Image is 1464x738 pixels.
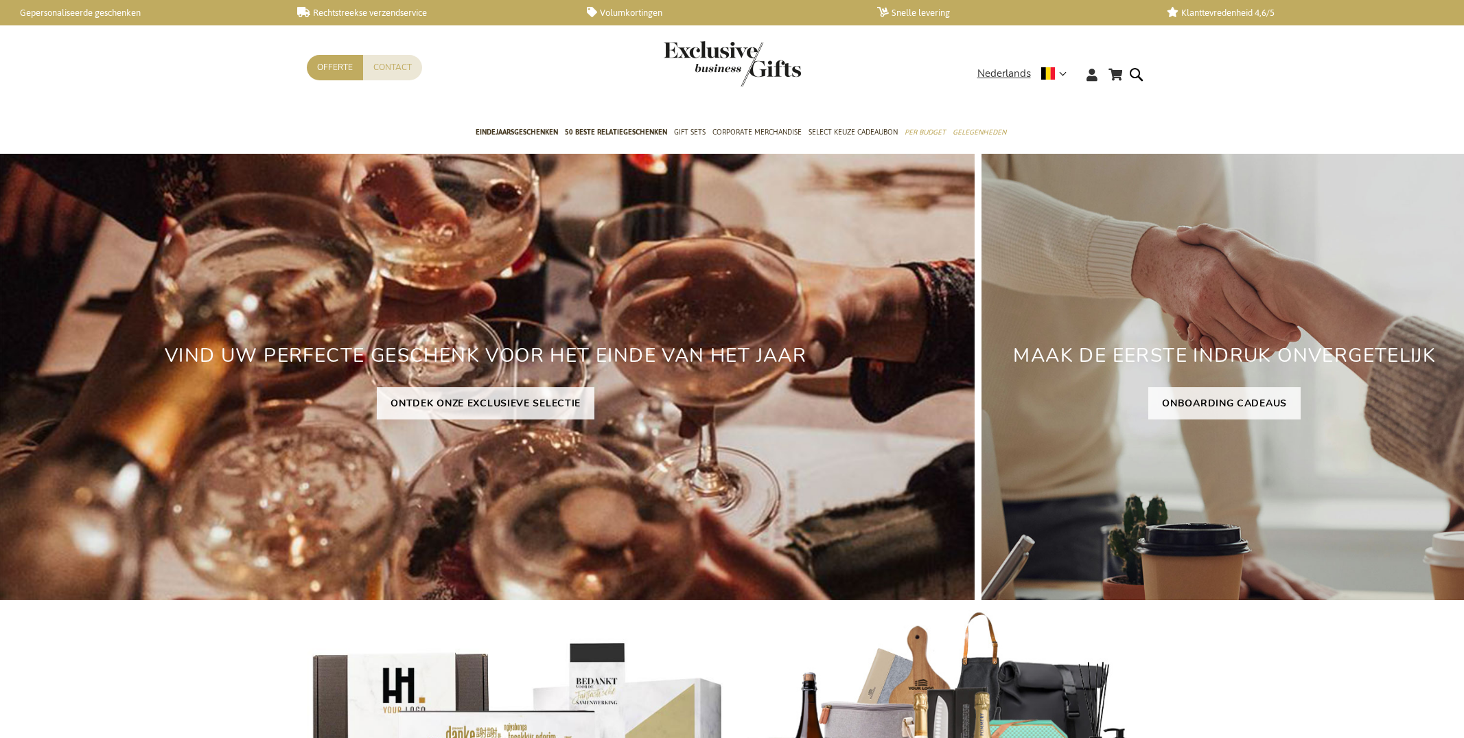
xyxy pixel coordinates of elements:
a: Gepersonaliseerde geschenken [7,7,275,19]
span: Nederlands [977,66,1031,82]
span: Eindejaarsgeschenken [476,125,558,139]
span: Select Keuze Cadeaubon [809,125,898,139]
a: Snelle levering [877,7,1146,19]
img: Exclusive Business gifts logo [664,41,801,87]
span: Gift Sets [674,125,706,139]
a: ONBOARDING CADEAUS [1148,387,1301,419]
span: 50 beste relatiegeschenken [565,125,667,139]
a: store logo [664,41,732,87]
a: Rechtstreekse verzendservice [297,7,566,19]
a: Offerte [307,55,363,80]
span: Corporate Merchandise [712,125,802,139]
a: Klanttevredenheid 4,6/5 [1167,7,1435,19]
div: Nederlands [977,66,1076,82]
a: Volumkortingen [587,7,855,19]
span: Per Budget [905,125,946,139]
a: Contact [363,55,422,80]
a: ONTDEK ONZE EXCLUSIEVE SELECTIE [377,387,594,419]
span: Gelegenheden [953,125,1006,139]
